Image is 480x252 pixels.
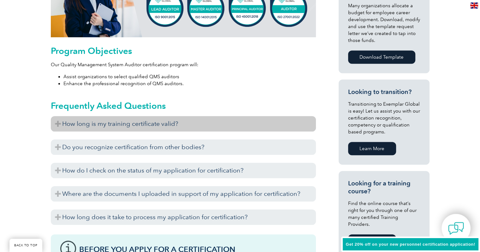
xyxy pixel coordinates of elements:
[348,2,420,44] p: Many organizations allocate a budget for employee career development. Download, modify and use th...
[51,163,316,178] h3: How do I check on the status of my application for certification?
[348,101,420,135] p: Transitioning to Exemplar Global is easy! Let us assist you with our certification recognition, c...
[51,46,316,56] h2: Program Objectives
[470,3,478,9] img: en
[63,80,316,87] li: Enhance the professional recognition of QMS auditors.
[51,116,316,132] h3: How long is my training certificate valid?
[51,139,316,155] h3: Do you recognize certification from other bodies?
[448,220,464,236] img: contact-chat.png
[51,209,316,225] h3: How long does it take to process my application for certification?
[348,179,420,195] h3: Looking for a training course?
[348,50,415,64] a: Download Template
[51,61,316,68] p: Our Quality Management System Auditor certification program will:
[9,239,42,252] a: BACK TO TOP
[348,142,396,155] a: Learn More
[51,101,316,111] h2: Frequently Asked Questions
[51,186,316,202] h3: Where are the documents I uploaded in support of my application for certification?
[348,88,420,96] h3: Looking to transition?
[346,242,475,247] span: Get 20% off on your new personnel certification application!
[348,234,396,248] a: Learn More
[63,73,316,80] li: Assist organizations to select qualified QMS auditors
[348,200,420,228] p: Find the online course that’s right for you through one of our many certified Training Providers.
